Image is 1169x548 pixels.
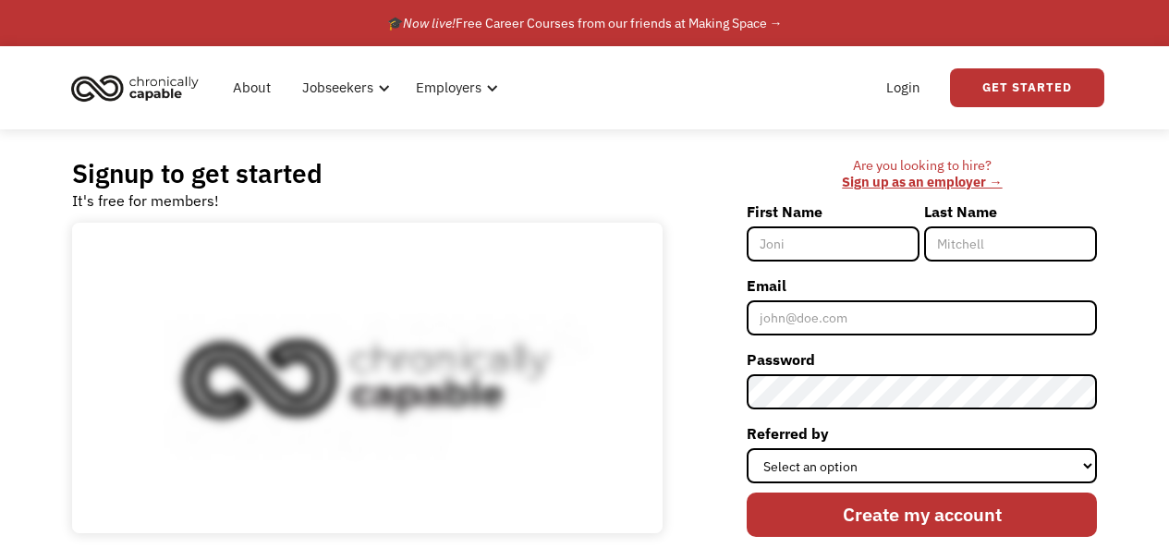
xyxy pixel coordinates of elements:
[66,67,204,108] img: Chronically Capable logo
[302,77,373,99] div: Jobseekers
[72,189,219,212] div: It's free for members!
[403,15,456,31] em: Now live!
[416,77,481,99] div: Employers
[747,197,919,226] label: First Name
[747,226,919,262] input: Joni
[72,157,323,189] h2: Signup to get started
[924,226,1097,262] input: Mitchell
[66,67,213,108] a: home
[747,300,1097,335] input: john@doe.com
[405,58,504,117] div: Employers
[291,58,396,117] div: Jobseekers
[924,197,1097,226] label: Last Name
[222,58,282,117] a: About
[747,493,1097,537] input: Create my account
[842,173,1002,190] a: Sign up as an employer →
[875,58,932,117] a: Login
[747,345,1097,374] label: Password
[747,271,1097,300] label: Email
[747,157,1097,191] div: Are you looking to hire? ‍
[950,68,1104,107] a: Get Started
[387,12,783,34] div: 🎓 Free Career Courses from our friends at Making Space →
[747,419,1097,448] label: Referred by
